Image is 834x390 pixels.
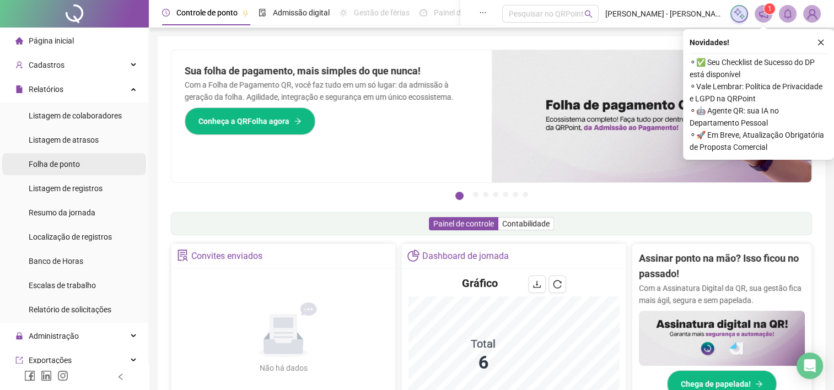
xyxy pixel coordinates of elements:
[502,219,550,228] span: Contabilidade
[15,356,23,364] span: export
[198,115,289,127] span: Conheça a QRFolha agora
[57,370,68,381] span: instagram
[185,63,478,79] h2: Sua folha de pagamento, mais simples do que nunca!
[117,373,125,381] span: left
[455,192,464,200] button: 1
[29,232,112,241] span: Localização de registros
[492,50,812,182] img: banner%2F8d14a306-6205-4263-8e5b-06e9a85ad873.png
[41,370,52,381] span: linkedin
[768,5,772,13] span: 1
[233,362,334,374] div: Não há dados
[29,281,96,290] span: Escalas de trabalho
[690,80,827,105] span: ⚬ Vale Lembrar: Política de Privacidade e LGPD na QRPoint
[29,160,80,169] span: Folha de ponto
[493,192,498,197] button: 4
[764,3,775,14] sup: 1
[15,61,23,69] span: user-add
[294,117,302,125] span: arrow-right
[462,275,498,291] h4: Gráfico
[690,36,729,48] span: Novidades !
[639,251,805,282] h2: Assinar ponto na mão? Isso ficou no passado!
[419,9,427,17] span: dashboard
[479,9,487,17] span: ellipsis
[690,129,827,153] span: ⚬ 🚀 Em Breve, Atualização Obrigatória de Proposta Comercial
[29,257,83,266] span: Banco de Horas
[177,250,189,261] span: solution
[29,332,79,340] span: Administração
[513,192,518,197] button: 6
[733,8,745,20] img: sparkle-icon.fc2bf0ac1784a2077858766a79e2daf3.svg
[532,280,541,289] span: download
[639,282,805,306] p: Com a Assinatura Digital da QR, sua gestão fica mais ágil, segura e sem papelada.
[681,378,751,390] span: Chega de papelada!
[584,10,593,18] span: search
[15,85,23,93] span: file
[354,8,410,17] span: Gestão de férias
[503,192,508,197] button: 5
[817,39,825,46] span: close
[15,332,23,340] span: lock
[639,311,805,366] img: banner%2F02c71560-61a6-44d4-94b9-c8ab97240462.png
[191,247,262,266] div: Convites enviados
[804,6,820,22] img: 92050
[24,370,35,381] span: facebook
[185,79,478,103] p: Com a Folha de Pagamento QR, você faz tudo em um só lugar: da admissão à geração da folha. Agilid...
[407,250,419,261] span: pie-chart
[473,192,478,197] button: 2
[434,8,477,17] span: Painel do DP
[29,111,122,120] span: Listagem de colaboradores
[176,8,238,17] span: Controle de ponto
[422,247,509,266] div: Dashboard de jornada
[797,353,823,379] div: Open Intercom Messenger
[29,85,63,94] span: Relatórios
[162,9,170,17] span: clock-circle
[783,9,793,19] span: bell
[273,8,330,17] span: Admissão digital
[340,9,347,17] span: sun
[29,184,103,193] span: Listagem de registros
[29,136,99,144] span: Listagem de atrasos
[29,305,111,314] span: Relatório de solicitações
[553,280,562,289] span: reload
[433,219,494,228] span: Painel de controle
[185,107,315,135] button: Conheça a QRFolha agora
[483,192,488,197] button: 3
[242,10,249,17] span: pushpin
[690,105,827,129] span: ⚬ 🤖 Agente QR: sua IA no Departamento Pessoal
[29,36,74,45] span: Página inicial
[605,8,724,20] span: [PERSON_NAME] - [PERSON_NAME] ODONTOLOGIA ESTETICA LTDA
[523,192,528,197] button: 7
[755,380,763,388] span: arrow-right
[690,56,827,80] span: ⚬ ✅ Seu Checklist de Sucesso do DP está disponível
[29,208,95,217] span: Resumo da jornada
[29,356,72,365] span: Exportações
[259,9,266,17] span: file-done
[15,37,23,45] span: home
[29,61,64,69] span: Cadastros
[758,9,768,19] span: notification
